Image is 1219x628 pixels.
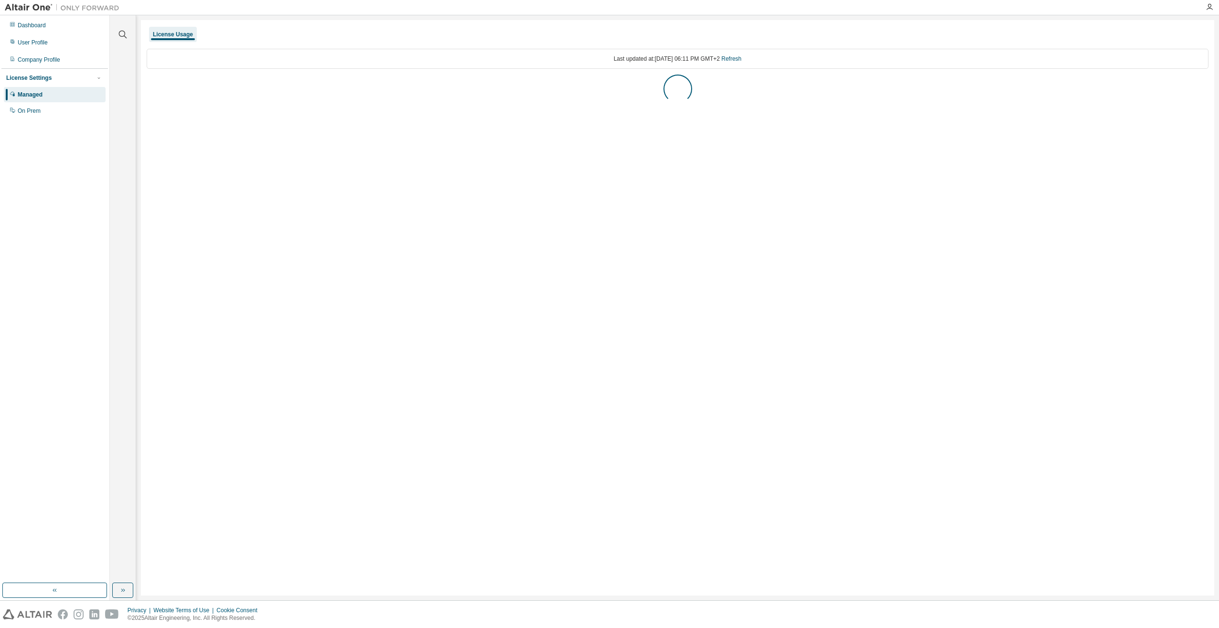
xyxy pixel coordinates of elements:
[89,609,99,619] img: linkedin.svg
[128,614,263,622] p: © 2025 Altair Engineering, Inc. All Rights Reserved.
[18,39,48,46] div: User Profile
[3,609,52,619] img: altair_logo.svg
[153,31,193,38] div: License Usage
[5,3,124,12] img: Altair One
[6,74,52,82] div: License Settings
[105,609,119,619] img: youtube.svg
[74,609,84,619] img: instagram.svg
[58,609,68,619] img: facebook.svg
[18,107,41,115] div: On Prem
[18,91,43,98] div: Managed
[18,22,46,29] div: Dashboard
[721,55,741,62] a: Refresh
[153,606,216,614] div: Website Terms of Use
[18,56,60,64] div: Company Profile
[147,49,1208,69] div: Last updated at: [DATE] 06:11 PM GMT+2
[128,606,153,614] div: Privacy
[216,606,263,614] div: Cookie Consent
